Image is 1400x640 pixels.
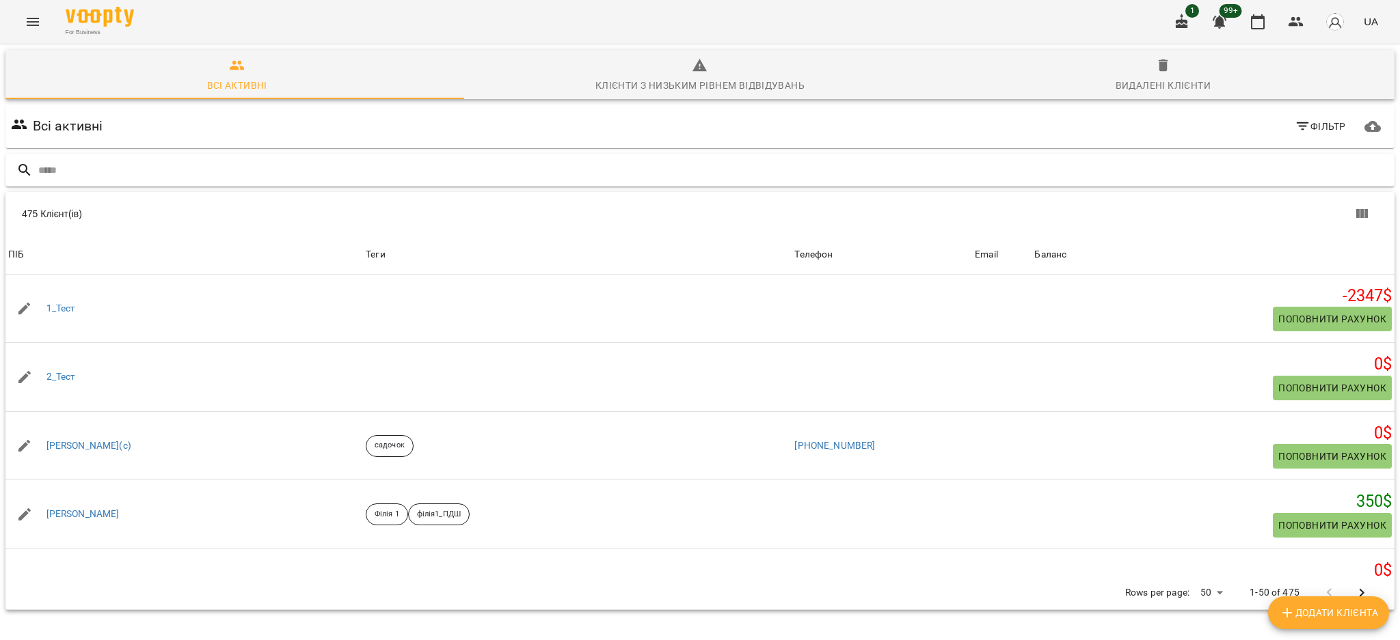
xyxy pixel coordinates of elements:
div: Email [975,247,998,263]
span: Поповнити рахунок [1278,448,1386,464]
h5: -2347 $ [1034,286,1392,307]
p: Rows per page: [1125,586,1189,600]
button: UA [1358,9,1384,34]
h5: 0 $ [1034,423,1392,444]
p: Філія 1 [375,509,399,520]
span: Поповнити рахунок [1278,311,1386,327]
div: Всі активні [207,77,267,94]
div: 50 [1195,583,1228,602]
h5: 350 $ [1034,491,1392,512]
div: філія1_ПДШ [408,503,470,525]
span: ПІБ [8,247,360,263]
button: Показати колонки [1345,197,1378,230]
a: 2_Тест [46,370,76,384]
div: Sort [8,247,24,263]
span: Поповнити рахунок [1278,517,1386,533]
div: Баланс [1034,247,1066,263]
div: Теги [366,247,789,263]
div: садочок [366,435,414,457]
img: avatar_s.png [1325,12,1345,31]
div: Sort [1034,247,1066,263]
a: [PERSON_NAME](с) [46,439,131,453]
span: 99+ [1220,4,1242,18]
span: Поповнити рахунок [1278,380,1386,396]
button: Поповнити рахунок [1273,444,1392,469]
div: Клієнти з низьким рівнем відвідувань [595,77,805,94]
a: [PERSON_NAME] [46,507,120,521]
button: Поповнити рахунок [1273,307,1392,331]
div: ПІБ [8,247,24,263]
div: Телефон [794,247,833,263]
span: Email [975,247,1029,263]
button: Поповнити рахунок [1273,513,1392,538]
button: Фільтр [1289,114,1351,139]
div: Sort [794,247,833,263]
span: Баланс [1034,247,1392,263]
span: Телефон [794,247,969,263]
span: 1 [1185,4,1199,18]
button: Додати клієнта [1268,596,1389,629]
h6: Всі активні [33,115,103,137]
img: Voopty Logo [66,7,134,27]
button: Поповнити рахунок [1273,376,1392,400]
span: UA [1364,14,1378,29]
p: філія1_ПДШ [417,509,461,520]
p: садочок [375,440,405,451]
span: Додати клієнта [1279,604,1378,621]
span: For Business [66,28,134,37]
div: Філія 1 [366,503,408,525]
p: 1-50 of 475 [1250,586,1300,600]
div: Table Toolbar [5,192,1395,236]
button: Next Page [1345,576,1378,609]
div: 475 Клієнт(ів) [22,207,714,221]
div: Sort [975,247,998,263]
a: [PHONE_NUMBER] [794,440,875,451]
h5: 0 $ [1034,560,1392,581]
button: Menu [16,5,49,38]
a: 1_Тест [46,302,76,316]
div: Видалені клієнти [1116,77,1211,94]
span: Фільтр [1295,118,1346,135]
h5: 0 $ [1034,354,1392,375]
